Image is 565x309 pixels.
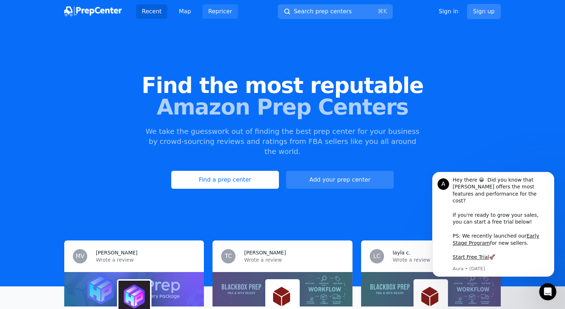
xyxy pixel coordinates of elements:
[202,4,238,19] a: Repricer
[539,283,556,300] iframe: Intercom live chat
[96,249,137,256] h3: [PERSON_NAME]
[173,4,197,19] a: Map
[373,253,380,259] span: LC
[11,75,554,96] span: Find the most reputable
[136,4,167,19] a: Recent
[467,4,501,19] a: Sign up
[439,7,458,16] a: Sign in
[393,256,492,263] p: Wrote a review
[244,249,286,256] h3: [PERSON_NAME]
[96,256,195,263] p: Wrote a review
[378,8,383,15] kbd: ⌘
[286,171,394,189] a: Add your prep center
[145,126,420,156] p: We take the guesswork out of finding the best prep center for your business by crowd-sourcing rev...
[421,170,565,304] iframe: Intercom notifications message
[64,6,122,17] img: PrepCenter
[383,8,387,15] kbd: K
[76,253,85,259] span: MV
[11,96,554,118] span: Amazon Prep Centers
[278,4,393,19] button: Search prep centers⌘K
[393,249,411,256] h3: layla c.
[294,7,351,16] span: Search prep centers
[244,256,344,263] p: Wrote a review
[171,171,279,189] a: Find a prep center
[225,253,232,259] span: TC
